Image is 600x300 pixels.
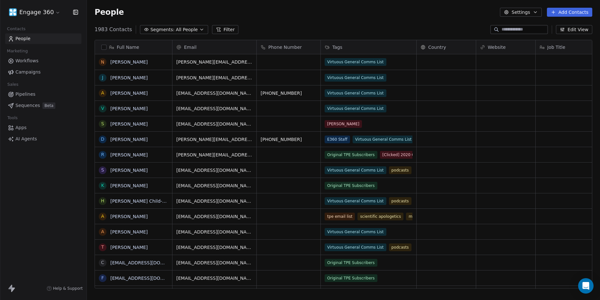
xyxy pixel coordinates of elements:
[15,136,37,142] span: AI Agents
[176,198,253,204] span: [EMAIL_ADDRESS][DOMAIN_NAME]
[117,44,139,50] span: Full Name
[476,40,535,54] div: Website
[556,25,592,34] button: Edit View
[176,136,253,143] span: [PERSON_NAME][EMAIL_ADDRESS][PERSON_NAME][DOMAIN_NAME]
[5,89,81,100] a: Pipelines
[380,151,464,159] span: [Clicked] 2020 Online Course [DATE] link
[325,58,386,66] span: Virtuous General Comms List
[5,113,20,123] span: Tools
[332,44,342,50] span: Tags
[488,44,506,50] span: Website
[578,278,594,294] div: Open Intercom Messenger
[176,260,253,266] span: [EMAIL_ADDRESS][DOMAIN_NAME]
[15,91,35,98] span: Pipelines
[110,199,199,204] a: [PERSON_NAME] Child-[PERSON_NAME]
[176,229,253,235] span: [EMAIL_ADDRESS][DOMAIN_NAME]
[176,59,253,65] span: [PERSON_NAME][EMAIL_ADDRESS][DOMAIN_NAME]
[325,213,355,220] span: tpe email list
[176,244,253,251] span: [EMAIL_ADDRESS][DOMAIN_NAME]
[95,54,172,289] div: grid
[110,106,148,111] a: [PERSON_NAME]
[101,182,104,189] div: k
[5,100,81,111] a: SequencesBeta
[9,8,17,16] img: Engage%20360%20Logo_427x427_Final@1x%20copy.png
[53,286,83,291] span: Help & Support
[257,40,320,54] div: Phone Number
[101,228,104,235] div: A
[325,274,377,282] span: Original TPE Subscribers
[8,7,62,18] button: Engage 360
[212,25,239,34] button: Filter
[110,75,148,80] a: [PERSON_NAME]
[325,228,386,236] span: Virtuous General Comms List
[357,213,403,220] span: scientific apologetics
[325,259,377,267] span: Original TPE Subscribers
[150,26,174,33] span: Segments:
[19,8,54,16] span: Engage 360
[176,167,253,173] span: [EMAIL_ADDRESS][DOMAIN_NAME]
[389,243,411,251] span: podcasts
[389,197,411,205] span: podcasts
[101,136,105,143] div: D
[5,33,81,44] a: People
[15,102,40,109] span: Sequences
[500,8,541,17] button: Settings
[101,90,104,96] div: A
[325,182,377,190] span: Original TPE Subscribers
[176,121,253,127] span: [EMAIL_ADDRESS][DOMAIN_NAME]
[110,91,148,96] a: [PERSON_NAME]
[15,69,41,75] span: Campaigns
[176,105,253,112] span: [EMAIL_ADDRESS][DOMAIN_NAME]
[101,105,104,112] div: V
[325,166,386,174] span: Virtuous General Comms List
[176,152,253,158] span: [PERSON_NAME][EMAIL_ADDRESS][DOMAIN_NAME]
[110,59,148,65] a: [PERSON_NAME]
[184,44,197,50] span: Email
[353,136,414,143] span: Virtuous General Comms List
[325,197,386,205] span: Virtuous General Comms List
[5,67,81,77] a: Campaigns
[102,74,103,81] div: J
[389,166,411,174] span: podcasts
[95,26,132,33] span: 1983 Contacts
[101,259,104,266] div: c
[42,102,55,109] span: Beta
[110,137,148,142] a: [PERSON_NAME]
[101,120,104,127] div: S
[95,7,124,17] span: People
[15,35,31,42] span: People
[4,46,31,56] span: Marketing
[101,198,105,204] div: H
[110,229,148,234] a: [PERSON_NAME]
[417,40,476,54] div: Country
[101,59,104,66] div: N
[325,243,386,251] span: Virtuous General Comms List
[101,167,104,173] div: S
[110,245,148,250] a: [PERSON_NAME]
[176,75,253,81] span: [PERSON_NAME][EMAIL_ADDRESS][DOMAIN_NAME]
[5,56,81,66] a: Workflows
[101,151,104,158] div: R
[325,151,377,159] span: Original TPE Subscribers
[47,286,83,291] a: Help & Support
[15,124,27,131] span: Apps
[325,74,386,82] span: Virtuous General Comms List
[101,213,104,220] div: A
[325,89,386,97] span: Virtuous General Comms List
[428,44,446,50] span: Country
[321,40,416,54] div: Tags
[325,136,350,143] span: E360 Staff
[325,105,386,112] span: Virtuous General Comms List
[176,26,198,33] span: All People
[110,276,189,281] a: [EMAIL_ADDRESS][DOMAIN_NAME]
[110,168,148,173] a: [PERSON_NAME]
[5,122,81,133] a: Apps
[110,121,148,127] a: [PERSON_NAME]
[5,134,81,144] a: AI Agents
[15,57,39,64] span: Workflows
[268,44,302,50] span: Phone Number
[536,40,595,54] div: Job Title
[325,120,362,128] span: [PERSON_NAME]
[261,90,317,96] span: [PHONE_NUMBER]
[95,40,172,54] div: Full Name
